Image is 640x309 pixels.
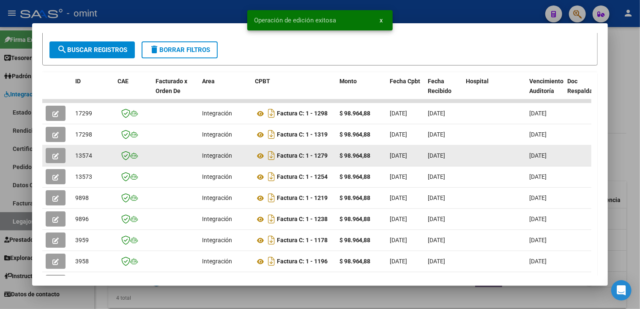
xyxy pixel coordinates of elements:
datatable-header-cell: Fecha Recibido [425,72,463,109]
span: 9898 [75,194,89,201]
span: Integración [202,152,232,159]
strong: $ 98.964,88 [339,173,371,180]
span: [DATE] [530,258,547,265]
strong: Factura C: 1 - 1196 [277,258,328,265]
span: 3958 [75,258,89,265]
i: Descargar documento [266,170,277,183]
strong: Factura C: 1 - 1238 [277,216,328,223]
span: [DATE] [530,194,547,201]
span: Borrar Filtros [149,46,210,54]
span: Integración [202,173,232,180]
datatable-header-cell: Monto [336,72,387,109]
span: Vencimiento Auditoría [530,78,564,94]
span: CPBT [255,78,270,85]
span: [DATE] [390,237,408,243]
strong: $ 98.964,88 [339,194,371,201]
span: Integración [202,110,232,117]
span: [DATE] [428,237,446,243]
span: [DATE] [530,110,547,117]
strong: $ 98.964,88 [339,152,371,159]
span: Integración [202,194,232,201]
span: Operación de edición exitosa [254,16,336,25]
strong: $ 98.964,88 [339,110,371,117]
i: Descargar documento [266,128,277,141]
strong: Factura C: 1 - 1319 [277,131,328,138]
strong: Factura C: 1 - 1279 [277,153,328,159]
span: [DATE] [390,216,408,222]
span: Integración [202,131,232,138]
span: [DATE] [428,216,446,222]
span: Hospital [466,78,489,85]
span: [DATE] [530,216,547,222]
span: [DATE] [530,237,547,243]
i: Descargar documento [266,107,277,120]
button: Borrar Filtros [142,41,218,58]
span: Area [202,78,215,85]
strong: $ 98.964,88 [339,237,371,243]
span: [DATE] [428,173,446,180]
span: [DATE] [390,173,408,180]
i: Descargar documento [266,212,277,226]
datatable-header-cell: Vencimiento Auditoría [526,72,564,109]
span: Integración [202,237,232,243]
datatable-header-cell: Hospital [463,72,526,109]
span: [DATE] [428,110,446,117]
i: Descargar documento [266,191,277,205]
span: Fecha Recibido [428,78,452,94]
span: [DATE] [390,131,408,138]
strong: $ 98.964,88 [339,216,371,222]
span: [DATE] [428,152,446,159]
span: [DATE] [428,131,446,138]
span: [DATE] [390,194,408,201]
strong: Factura C: 1 - 1298 [277,110,328,117]
strong: Factura C: 1 - 1254 [277,174,328,180]
datatable-header-cell: Facturado x Orden De [152,72,199,109]
span: [DATE] [390,110,408,117]
datatable-header-cell: CPBT [252,72,336,109]
mat-icon: delete [149,44,159,55]
datatable-header-cell: Fecha Cpbt [387,72,425,109]
strong: Factura C: 1 - 1219 [277,195,328,202]
i: Descargar documento [266,149,277,162]
span: ID [75,78,81,85]
span: Integración [202,216,232,222]
span: [DATE] [428,258,446,265]
span: Facturado x Orden De [156,78,187,94]
strong: $ 98.964,88 [339,258,371,265]
span: 17299 [75,110,92,117]
datatable-header-cell: Area [199,72,252,109]
span: x [380,16,383,24]
span: [DATE] [390,152,408,159]
i: Descargar documento [266,254,277,268]
span: Doc Respaldatoria [568,78,606,94]
datatable-header-cell: Doc Respaldatoria [564,72,615,109]
mat-icon: search [57,44,67,55]
span: [DATE] [530,152,547,159]
span: 17298 [75,131,92,138]
span: Buscar Registros [57,46,127,54]
datatable-header-cell: CAE [114,72,152,109]
span: Fecha Cpbt [390,78,421,85]
span: 13573 [75,173,92,180]
button: Buscar Registros [49,41,135,58]
span: [DATE] [530,173,547,180]
span: CAE [118,78,129,85]
span: Integración [202,258,232,265]
span: [DATE] [530,131,547,138]
button: x [373,13,389,28]
span: 9896 [75,216,89,222]
span: 13574 [75,152,92,159]
strong: Factura C: 1 - 1178 [277,237,328,244]
i: Descargar documento [266,233,277,247]
div: Open Intercom Messenger [611,280,632,301]
datatable-header-cell: ID [72,72,114,109]
strong: $ 98.964,88 [339,131,371,138]
span: 3959 [75,237,89,243]
span: [DATE] [428,194,446,201]
span: Monto [339,78,357,85]
span: [DATE] [390,258,408,265]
